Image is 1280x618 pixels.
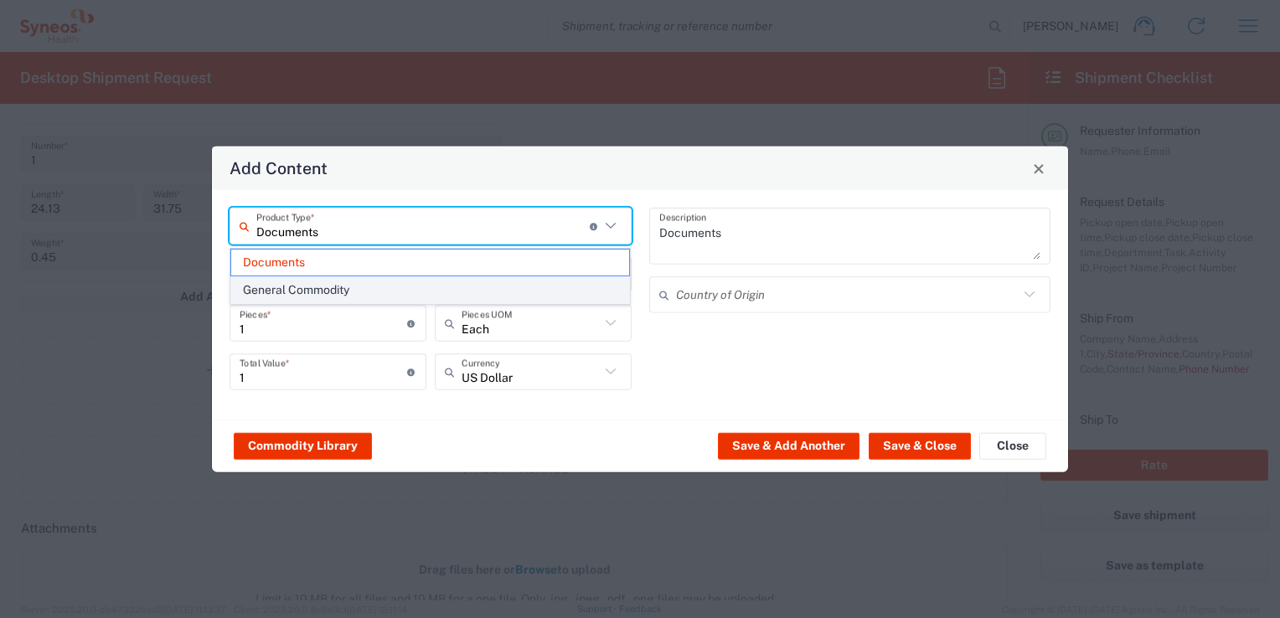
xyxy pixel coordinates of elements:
[231,277,630,303] span: General Commodity
[718,432,859,459] button: Save & Add Another
[234,432,372,459] button: Commodity Library
[1027,157,1050,180] button: Close
[231,250,630,276] span: Documents
[979,432,1046,459] button: Close
[230,156,328,180] h4: Add Content
[869,432,971,459] button: Save & Close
